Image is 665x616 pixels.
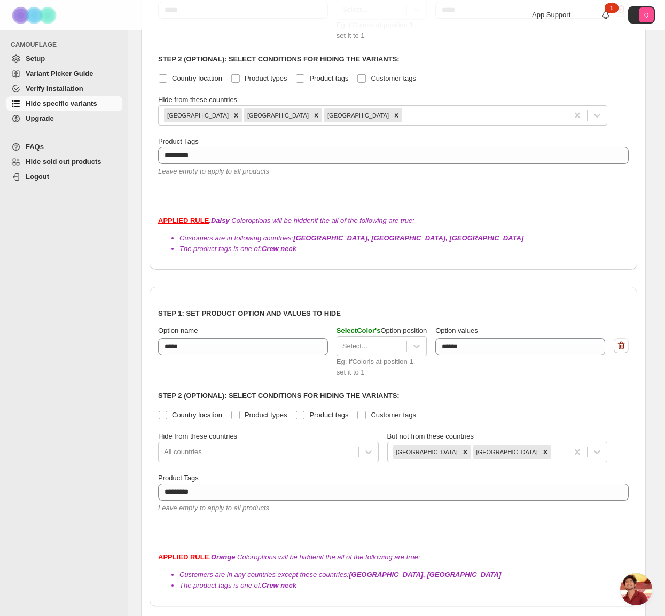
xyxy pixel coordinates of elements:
[245,411,287,419] span: Product types
[371,74,416,82] span: Customer tags
[211,553,236,561] b: Orange
[158,96,237,104] span: Hide from these countries
[158,167,269,175] span: Leave empty to apply to all products
[158,54,629,65] p: Step 2 (Optional): Select conditions for hiding the variants:
[337,356,427,378] div: Eg: if Color is at position 1, set it to 1
[26,69,93,77] span: Variant Picker Guide
[628,6,655,24] button: Avatar with initials Q
[337,326,381,334] span: Select Color 's
[293,234,523,242] b: [GEOGRAPHIC_DATA], [GEOGRAPHIC_DATA], [GEOGRAPHIC_DATA]
[158,326,198,334] span: Option name
[179,571,276,579] span: Customers are in any countries
[158,216,209,224] strong: APPLIED RULE
[532,11,570,19] span: App Support
[6,111,122,126] a: Upgrade
[211,216,230,224] b: Daisy
[164,108,230,122] div: [GEOGRAPHIC_DATA]
[158,474,199,482] span: Product Tags
[158,137,199,145] span: Product Tags
[245,74,287,82] span: Product types
[309,74,348,82] span: Product tags
[600,10,611,20] a: 1
[179,245,296,253] span: The product tags is one of:
[26,99,97,107] span: Hide specific variants
[26,54,45,63] span: Setup
[371,411,416,419] span: Customer tags
[6,139,122,154] a: FAQs
[262,581,296,589] b: Crew neck
[390,108,402,122] div: Remove United Kingdom
[172,74,222,82] span: Country location
[179,581,296,589] span: The product tags is one of:
[459,445,471,459] div: Remove Canada
[11,41,123,49] span: CAMOUFLAGE
[158,504,269,512] span: Leave empty to apply to all products
[179,234,523,242] span: Customers are in following countries:
[6,96,122,111] a: Hide specific variants
[349,571,501,579] b: [GEOGRAPHIC_DATA], [GEOGRAPHIC_DATA]
[393,445,459,459] div: [GEOGRAPHIC_DATA]
[26,114,54,122] span: Upgrade
[158,391,629,401] p: Step 2 (Optional): Select conditions for hiding the variants:
[26,84,83,92] span: Verify Installation
[230,108,242,122] div: Remove Australia
[324,108,390,122] div: [GEOGRAPHIC_DATA]
[6,81,122,96] a: Verify Installation
[605,3,619,13] div: 1
[539,445,551,459] div: Remove United States
[644,12,649,18] text: Q
[337,20,427,41] div: Eg: if Color is at position 1, set it to 1
[26,143,44,151] span: FAQs
[278,571,502,579] span: except these countries:
[172,411,222,419] span: Country location
[244,108,310,122] div: [GEOGRAPHIC_DATA]
[158,553,209,561] strong: APPLIED RULE
[9,1,62,30] img: Camouflage
[435,326,478,334] span: Option values
[337,326,427,334] span: Option position
[309,411,348,419] span: Product tags
[26,173,49,181] span: Logout
[158,215,629,254] div: : Color options will be hidden if the all of the following are true:
[6,51,122,66] a: Setup
[158,432,237,440] span: Hide from these countries
[26,158,101,166] span: Hide sold out products
[158,552,629,591] div: : Color options will be hidden if the all of the following are true:
[310,108,322,122] div: Remove New Zealand
[6,154,122,169] a: Hide sold out products
[158,308,629,319] p: Step 1: Set product option and values to hide
[6,169,122,184] a: Logout
[387,432,474,440] span: But not from these countries
[262,245,296,253] b: Crew neck
[639,7,654,22] span: Avatar with initials Q
[6,66,122,81] a: Variant Picker Guide
[473,445,539,459] div: [GEOGRAPHIC_DATA]
[620,573,652,605] a: Open chat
